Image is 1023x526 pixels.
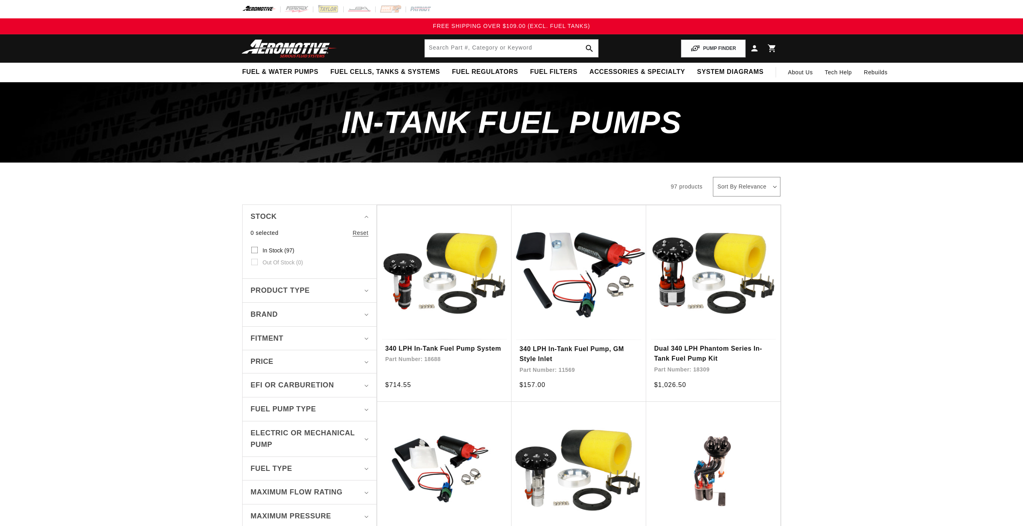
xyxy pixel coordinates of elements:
[519,344,638,364] a: 340 LPH In-Tank Fuel Pump, GM Style Inlet
[251,327,368,350] summary: Fitment (0 selected)
[251,279,368,302] summary: Product type (0 selected)
[251,457,368,480] summary: Fuel Type (0 selected)
[251,333,283,344] span: Fitment
[263,259,303,266] span: Out of stock (0)
[385,343,504,354] a: 340 LPH In-Tank Fuel Pump System
[581,40,598,57] button: search button
[671,183,703,190] span: 97 products
[433,23,590,29] span: FREE SHIPPING OVER $109.00 (EXCL. FUEL TANKS)
[251,510,331,522] span: Maximum Pressure
[251,397,368,421] summary: Fuel Pump Type (0 selected)
[251,463,292,474] span: Fuel Type
[425,40,598,57] input: Search by Part Number, Category or Keyword
[858,63,894,82] summary: Rebuilds
[242,68,318,76] span: Fuel & Water Pumps
[324,63,446,81] summary: Fuel Cells, Tanks & Systems
[251,480,368,504] summary: Maximum Flow Rating (0 selected)
[864,68,888,77] span: Rebuilds
[583,63,691,81] summary: Accessories & Specialty
[251,285,310,296] span: Product type
[236,63,324,81] summary: Fuel & Water Pumps
[251,356,273,367] span: Price
[251,309,278,320] span: Brand
[697,68,763,76] span: System Diagrams
[654,343,772,364] a: Dual 340 LPH Phantom Series In-Tank Fuel Pump Kit
[251,205,368,228] summary: Stock (0 selected)
[530,68,577,76] span: Fuel Filters
[251,403,316,415] span: Fuel Pump Type
[819,63,858,82] summary: Tech Help
[524,63,583,81] summary: Fuel Filters
[251,421,368,457] summary: Electric or Mechanical Pump (0 selected)
[251,228,279,237] span: 0 selected
[782,63,819,82] a: About Us
[691,63,769,81] summary: System Diagrams
[446,63,524,81] summary: Fuel Regulators
[452,68,518,76] span: Fuel Regulators
[251,350,368,373] summary: Price
[251,379,334,391] span: EFI or Carburetion
[239,39,339,58] img: Aeromotive
[589,68,685,76] span: Accessories & Specialty
[251,486,342,498] span: Maximum Flow Rating
[330,68,440,76] span: Fuel Cells, Tanks & Systems
[251,303,368,326] summary: Brand (0 selected)
[251,373,368,397] summary: EFI or Carburetion (0 selected)
[681,40,746,58] button: PUMP FINDER
[825,68,852,77] span: Tech Help
[263,247,294,254] span: In stock (97)
[251,211,277,222] span: Stock
[788,69,813,75] span: About Us
[342,105,682,140] span: In-Tank Fuel Pumps
[251,427,362,451] span: Electric or Mechanical Pump
[352,228,368,237] a: Reset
